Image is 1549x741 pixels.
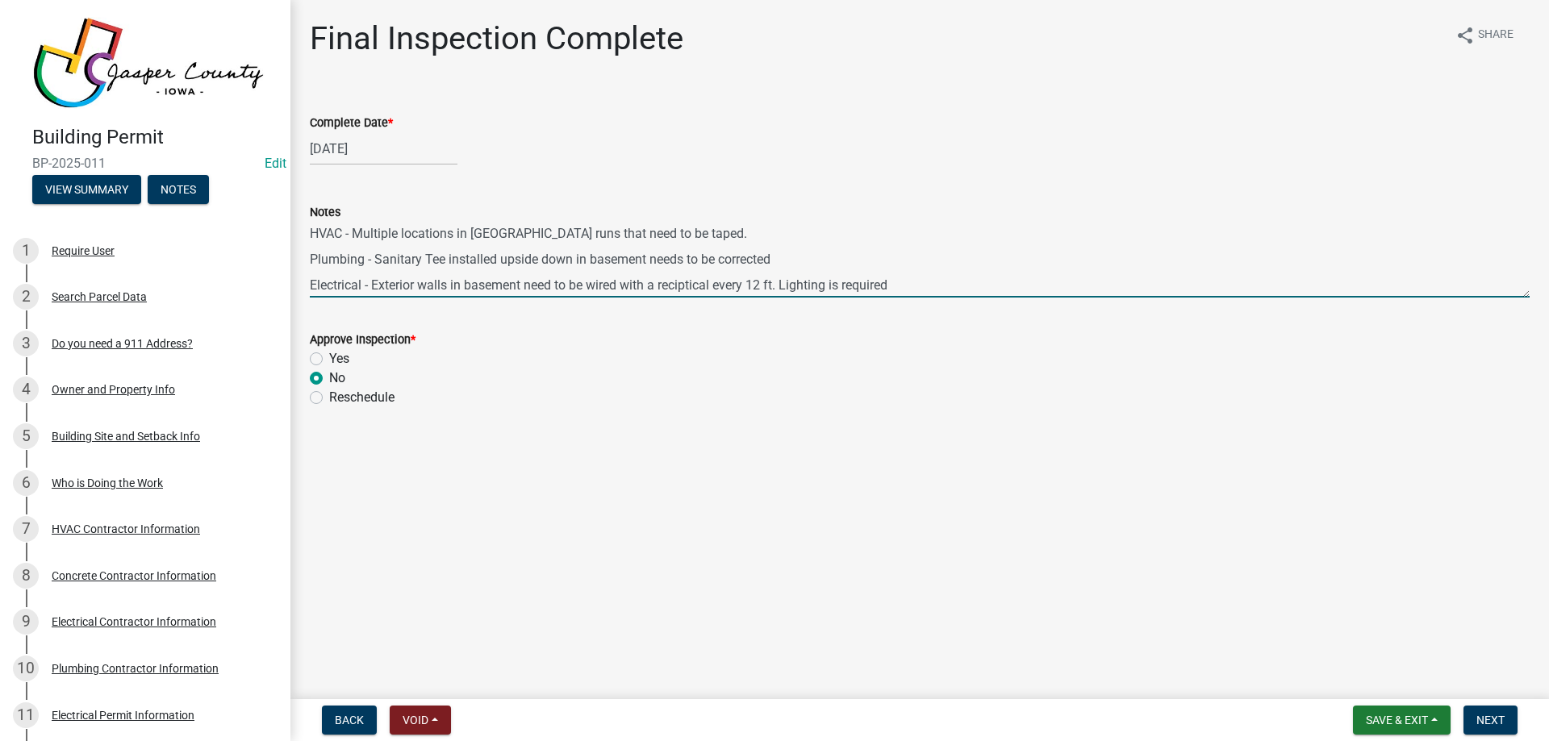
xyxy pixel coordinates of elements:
[310,335,415,346] label: Approve Inspection
[13,284,39,310] div: 2
[13,563,39,589] div: 8
[1443,19,1526,51] button: shareShare
[1366,714,1428,726] span: Save & Exit
[13,470,39,496] div: 6
[13,377,39,402] div: 4
[310,132,457,165] input: mm/dd/yyyy
[1353,706,1451,735] button: Save & Exit
[329,349,349,368] label: Yes
[32,126,278,149] h4: Building Permit
[1476,714,1505,726] span: Next
[265,156,286,171] a: Edit
[13,609,39,635] div: 9
[52,570,216,581] div: Concrete Contractor Information
[52,384,175,395] div: Owner and Property Info
[32,156,258,171] span: BP-2025-011
[390,706,451,735] button: Void
[310,118,393,129] label: Complete Date
[265,156,286,171] wm-modal-confirm: Edit Application Number
[148,175,209,204] button: Notes
[1463,706,1518,735] button: Next
[52,291,147,302] div: Search Parcel Data
[13,656,39,681] div: 10
[32,184,141,197] wm-modal-confirm: Summary
[13,331,39,356] div: 3
[13,423,39,449] div: 5
[52,245,115,256] div: Require User
[52,477,163,489] div: Who is Doing the Work
[329,388,395,407] label: Reschedule
[52,710,194,721] div: Electrical Permit Information
[1478,26,1514,45] span: Share
[403,714,428,726] span: Void
[52,616,216,627] div: Electrical Contractor Information
[1455,26,1475,45] i: share
[335,714,364,726] span: Back
[52,663,219,674] div: Plumbing Contractor Information
[13,516,39,542] div: 7
[13,238,39,264] div: 1
[329,368,345,388] label: No
[52,338,193,349] div: Do you need a 911 Address?
[310,19,683,58] h1: Final Inspection Complete
[52,523,200,535] div: HVAC Contractor Information
[52,431,200,442] div: Building Site and Setback Info
[148,184,209,197] wm-modal-confirm: Notes
[32,17,265,109] img: Jasper County, Iowa
[13,702,39,728] div: 11
[32,175,141,204] button: View Summary
[322,706,377,735] button: Back
[310,207,340,219] label: Notes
